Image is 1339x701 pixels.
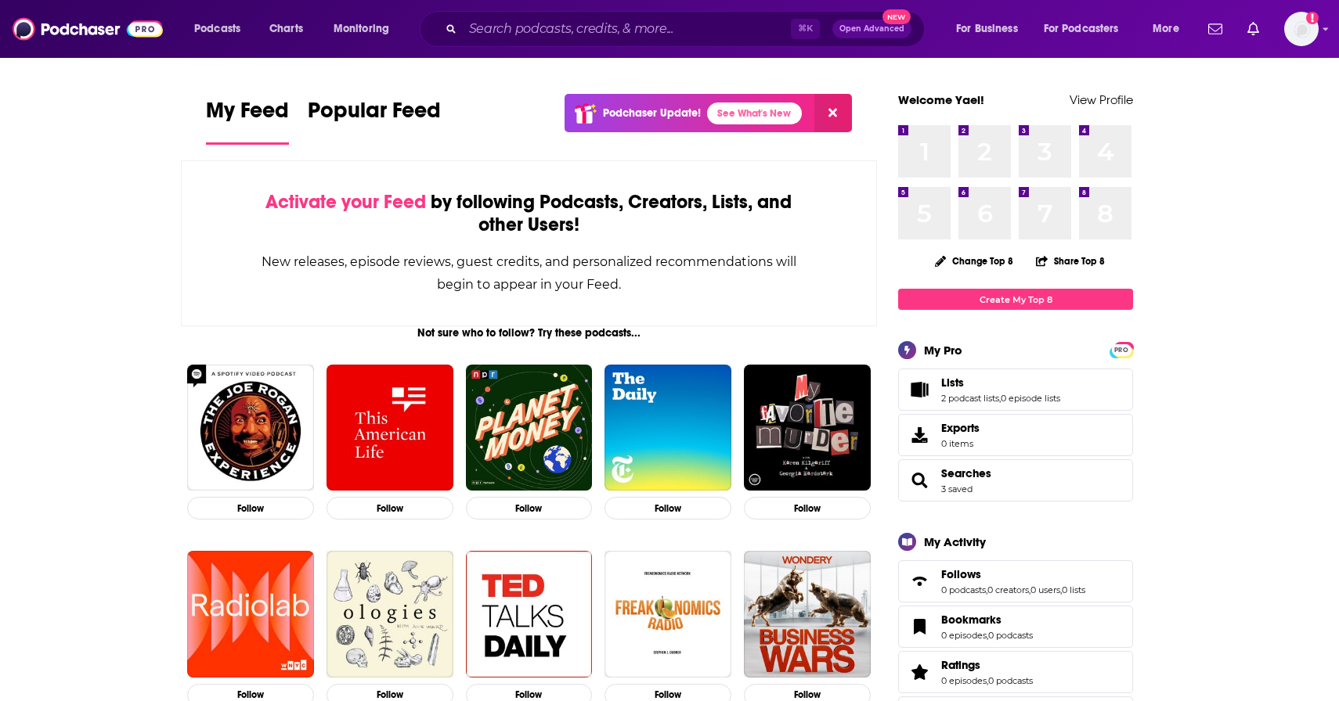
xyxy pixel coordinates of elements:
[987,584,1029,595] a: 0 creators
[898,560,1133,602] span: Follows
[898,289,1133,310] a: Create My Top 8
[924,343,962,358] div: My Pro
[605,365,731,491] img: The Daily
[904,616,935,638] a: Bookmarks
[463,16,791,41] input: Search podcasts, credits, & more...
[941,658,980,672] span: Ratings
[1112,343,1131,355] a: PRO
[904,469,935,491] a: Searches
[194,18,240,40] span: Podcasts
[988,675,1033,686] a: 0 podcasts
[904,424,935,446] span: Exports
[941,438,980,449] span: 0 items
[941,421,980,435] span: Exports
[260,250,798,296] div: New releases, episode reviews, guest credits, and personalized recommendations will begin to appe...
[839,25,904,33] span: Open Advanced
[308,97,441,133] span: Popular Feed
[187,551,314,678] img: Radiolab
[898,459,1133,501] span: Searches
[941,630,987,641] a: 0 episodes
[898,606,1133,648] span: Bookmarks
[898,651,1133,693] span: Ratings
[181,326,877,340] div: Not sure who to follow? Try these podcasts...
[13,14,163,44] img: Podchaser - Follow, Share and Rate Podcasts
[941,567,981,581] span: Follows
[1029,584,1030,595] span: ,
[1112,344,1131,356] span: PRO
[898,414,1133,456] a: Exports
[308,97,441,145] a: Popular Feed
[956,18,1018,40] span: For Business
[605,551,731,678] img: Freakonomics Radio
[904,570,935,592] a: Follows
[1035,246,1106,276] button: Share Top 8
[744,365,871,491] img: My Favorite Murder with Karen Kilgariff and Georgia Hardstark
[1060,584,1062,595] span: ,
[1284,12,1319,46] img: User Profile
[898,92,984,107] a: Welcome Yael!
[183,16,261,41] button: open menu
[832,20,911,38] button: Open AdvancedNew
[941,613,1002,627] span: Bookmarks
[1241,16,1265,42] a: Show notifications dropdown
[1034,16,1142,41] button: open menu
[744,497,871,519] button: Follow
[206,97,289,145] a: My Feed
[206,97,289,133] span: My Feed
[259,16,312,41] a: Charts
[334,18,389,40] span: Monitoring
[898,368,1133,411] span: Lists
[1030,584,1060,595] a: 0 users
[1070,92,1133,107] a: View Profile
[187,497,314,519] button: Follow
[187,365,314,491] img: The Joe Rogan Experience
[466,365,593,491] img: Planet Money
[1202,16,1229,42] a: Show notifications dropdown
[1284,12,1319,46] button: Show profile menu
[941,376,964,390] span: Lists
[941,484,973,494] a: 3 saved
[1153,18,1179,40] span: More
[1284,12,1319,46] span: Logged in as yaelbt
[1062,584,1085,595] a: 0 lists
[327,551,453,678] img: Ologies with Alie Ward
[603,106,701,120] p: Podchaser Update!
[945,16,1038,41] button: open menu
[941,376,1060,390] a: Lists
[941,567,1085,581] a: Follows
[1044,18,1119,40] span: For Podcasters
[269,18,303,40] span: Charts
[791,19,820,39] span: ⌘ K
[941,658,1033,672] a: Ratings
[744,551,871,678] img: Business Wars
[986,584,987,595] span: ,
[1001,393,1060,404] a: 0 episode lists
[466,497,593,519] button: Follow
[988,630,1033,641] a: 0 podcasts
[941,393,999,404] a: 2 podcast lists
[924,534,986,549] div: My Activity
[323,16,410,41] button: open menu
[882,9,911,24] span: New
[466,551,593,678] img: TED Talks Daily
[327,365,453,491] img: This American Life
[904,379,935,401] a: Lists
[707,102,802,124] a: See What's New
[1306,12,1319,24] svg: Add a profile image
[265,190,426,214] span: Activate your Feed
[987,630,988,641] span: ,
[941,466,991,480] span: Searches
[327,497,453,519] button: Follow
